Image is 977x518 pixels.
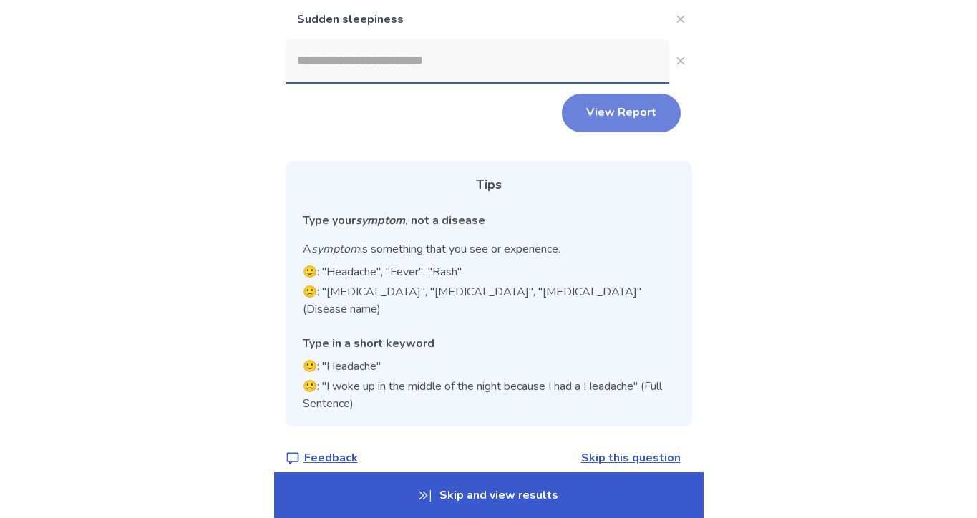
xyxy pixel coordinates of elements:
p: 🙂: "Headache" [303,358,675,375]
a: Feedback [286,449,358,466]
p: Skip and view results [274,472,704,518]
a: Skip this question [581,450,681,466]
div: Type in a short keyword [303,335,675,352]
button: View Report [562,94,681,132]
input: Close [286,39,669,82]
i: symptom [356,212,405,228]
p: 🙁: "I woke up in the middle of the night because I had a Headache" (Full Sentence) [303,378,675,412]
p: 🙂: "Headache", "Fever", "Rash" [303,263,675,280]
i: symptom [311,241,360,257]
p: A is something that you see or experience. [303,240,675,258]
p: Feedback [304,449,358,466]
button: Close [669,49,692,72]
p: 🙁: "[MEDICAL_DATA]", "[MEDICAL_DATA]", "[MEDICAL_DATA]" (Disease name) [303,283,675,318]
button: Close [669,8,692,31]
div: Type your , not a disease [303,212,675,229]
div: Tips [303,175,675,195]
